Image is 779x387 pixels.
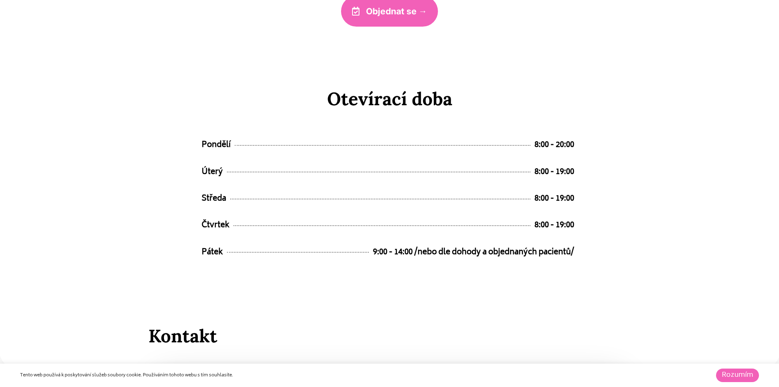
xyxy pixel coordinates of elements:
[716,369,759,382] a: Rozumím
[202,245,223,260] span: Pátek
[534,218,574,233] span: 8:00 - 19:00
[202,218,229,233] span: Čtvrtek
[202,165,223,179] span: Úterý
[148,88,631,110] h2: Otevírací doba
[20,372,537,379] div: Tento web používá k poskytování služeb soubory cookie. Používáním tohoto webu s tím souhlasíte.
[373,245,574,260] span: 9:00 - 14:00 /nebo dle dohody a objednaných pacientů/
[202,165,575,183] a: Úterý 8:00 - 19:00
[202,218,575,237] a: Čtvrtek 8:00 - 19:00
[202,138,231,152] span: Pondělí
[534,138,574,152] span: 8:00 - 20:00
[202,245,575,264] a: Pátek 9:00 - 14:00 /nebo dle dohody a objednaných pacientů/
[534,192,574,206] span: 8:00 - 19:00
[148,325,631,347] h2: Kontakt
[202,192,226,206] span: Středa
[202,192,575,210] a: Středa 8:00 - 19:00
[534,165,574,179] span: 8:00 - 19:00
[202,138,575,156] a: Pondělí 8:00 - 20:00
[366,7,427,16] span: Objednat se →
